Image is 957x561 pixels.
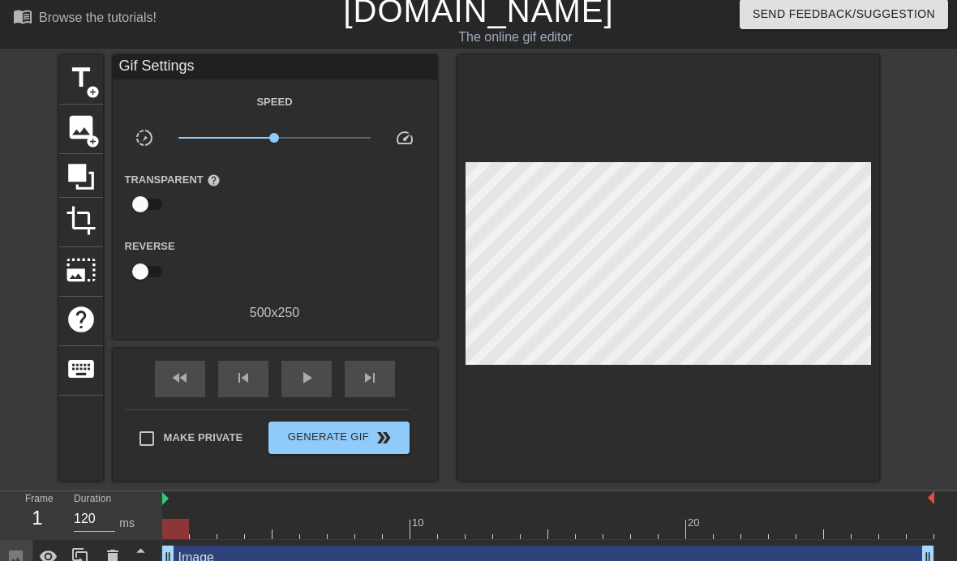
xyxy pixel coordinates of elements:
label: Speed [256,94,292,110]
div: Browse the tutorials! [39,11,157,24]
span: Generate Gif [275,428,402,448]
label: Reverse [125,238,175,255]
div: 10 [412,515,427,531]
label: Duration [74,494,111,503]
span: Send Feedback/Suggestion [753,4,935,24]
div: Gif Settings [113,55,437,79]
div: 500 x 250 [113,303,437,323]
span: Make Private [164,430,243,446]
a: Browse the tutorials! [13,6,157,32]
div: 20 [688,515,702,531]
span: speed [395,128,414,148]
span: slow_motion_video [135,128,154,148]
span: help [66,304,97,335]
span: crop [66,205,97,236]
span: skip_next [360,368,380,388]
span: title [66,62,97,93]
span: add_circle [86,85,100,99]
span: photo_size_select_large [66,255,97,285]
div: The online gif editor [327,28,703,47]
span: fast_rewind [170,368,190,388]
span: double_arrow [374,428,393,448]
span: menu_book [13,6,32,26]
button: Generate Gif [268,422,409,454]
span: add_circle [86,135,100,148]
span: help [207,173,221,187]
div: 1 [25,503,49,533]
img: bound-end.png [928,491,934,504]
span: skip_previous [234,368,253,388]
span: keyboard [66,353,97,384]
label: Transparent [125,172,221,188]
span: play_arrow [297,368,316,388]
div: ms [119,515,135,532]
span: image [66,112,97,143]
div: Frame [13,491,62,538]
